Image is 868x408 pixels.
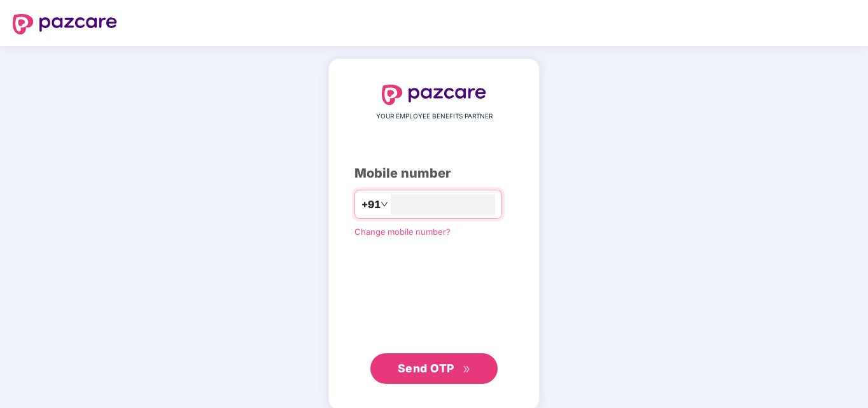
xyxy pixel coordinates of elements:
[382,85,486,105] img: logo
[376,111,493,122] span: YOUR EMPLOYEE BENEFITS PARTNER
[354,227,451,237] a: Change mobile number?
[463,365,471,374] span: double-right
[398,362,454,375] span: Send OTP
[361,197,381,213] span: +91
[13,14,117,34] img: logo
[381,200,388,208] span: down
[354,164,514,183] div: Mobile number
[370,353,498,384] button: Send OTPdouble-right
